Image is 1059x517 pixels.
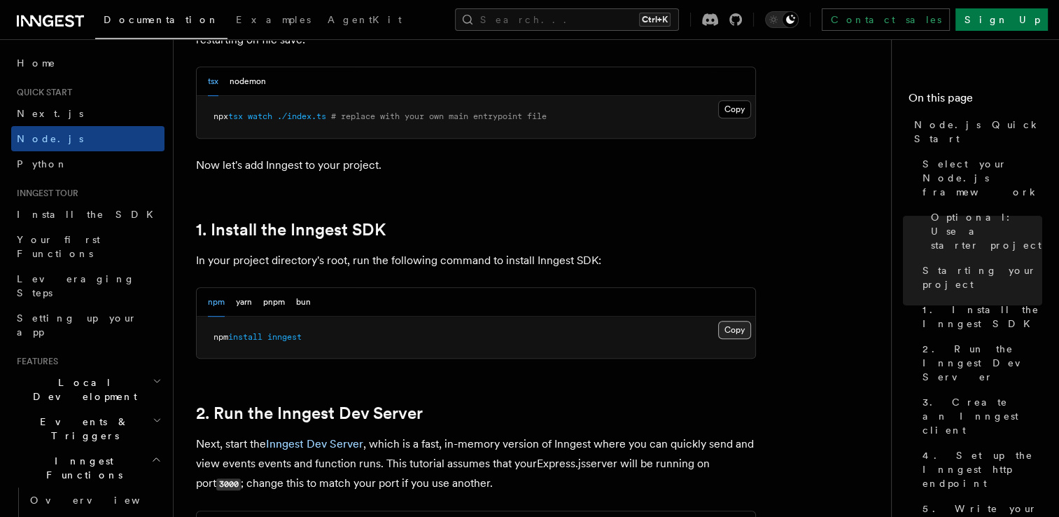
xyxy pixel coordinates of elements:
a: Select your Node.js framework [917,151,1042,205]
a: 2. Run the Inngest Dev Server [917,336,1042,390]
span: Select your Node.js framework [923,157,1042,199]
span: Starting your project [923,263,1042,291]
span: Documentation [104,14,219,25]
span: Examples [236,14,311,25]
span: inngest [267,332,302,342]
a: 4. Set up the Inngest http endpoint [917,443,1042,496]
button: Copy [718,321,751,339]
span: watch [248,111,272,121]
span: 3. Create an Inngest client [923,395,1042,437]
a: 2. Run the Inngest Dev Server [196,404,423,423]
span: install [228,332,262,342]
span: Inngest Functions [11,454,151,482]
span: Next.js [17,108,83,119]
a: Home [11,50,164,76]
a: 3. Create an Inngest client [917,390,1042,443]
a: Optional: Use a starter project [925,205,1042,258]
a: Leveraging Steps [11,266,164,305]
a: 1. Install the Inngest SDK [917,297,1042,336]
span: tsx [228,111,243,121]
span: Install the SDK [17,209,162,220]
span: Your first Functions [17,234,100,259]
span: Features [11,356,58,367]
button: bun [296,288,311,317]
span: Events & Triggers [11,415,153,443]
a: Next.js [11,101,164,126]
kbd: Ctrl+K [639,13,671,27]
span: Home [17,56,56,70]
span: Leveraging Steps [17,273,135,298]
span: # replace with your own main entrypoint file [331,111,547,121]
span: Node.js Quick Start [914,118,1042,146]
span: AgentKit [328,14,402,25]
a: Overview [24,488,164,513]
span: Node.js [17,133,83,144]
button: Copy [718,100,751,118]
span: 4. Set up the Inngest http endpoint [923,448,1042,490]
span: Overview [30,495,174,506]
a: Node.js Quick Start [909,112,1042,151]
a: Setting up your app [11,305,164,345]
a: Examples [227,4,319,38]
span: npx [213,111,228,121]
span: Setting up your app [17,312,137,338]
p: Next, start the , which is a fast, in-memory version of Inngest where you can quickly send and vi... [196,434,756,494]
button: Events & Triggers [11,409,164,448]
a: Contact sales [822,8,950,31]
button: Local Development [11,370,164,409]
a: Documentation [95,4,227,39]
a: Your first Functions [11,227,164,266]
a: Starting your project [917,258,1042,297]
button: tsx [208,67,218,96]
button: npm [208,288,225,317]
span: Inngest tour [11,188,78,199]
span: 1. Install the Inngest SDK [923,303,1042,331]
p: In your project directory's root, run the following command to install Inngest SDK: [196,251,756,270]
span: Optional: Use a starter project [931,210,1042,252]
a: Sign Up [955,8,1048,31]
span: npm [213,332,228,342]
span: Local Development [11,375,153,404]
span: Python [17,158,68,170]
button: nodemon [230,67,266,96]
button: Inngest Functions [11,448,164,488]
p: Now let's add Inngest to your project. [196,156,756,175]
h4: On this page [909,90,1042,112]
code: 3000 [216,478,241,490]
span: ./index.ts [277,111,326,121]
button: pnpm [263,288,285,317]
a: Python [11,151,164,177]
button: Search...Ctrl+K [455,8,679,31]
a: Install the SDK [11,202,164,227]
span: 2. Run the Inngest Dev Server [923,342,1042,384]
button: Toggle dark mode [765,11,799,28]
a: Inngest Dev Server [266,437,363,450]
a: 1. Install the Inngest SDK [196,220,386,240]
button: yarn [236,288,252,317]
span: Quick start [11,87,72,98]
a: AgentKit [319,4,410,38]
a: Node.js [11,126,164,151]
